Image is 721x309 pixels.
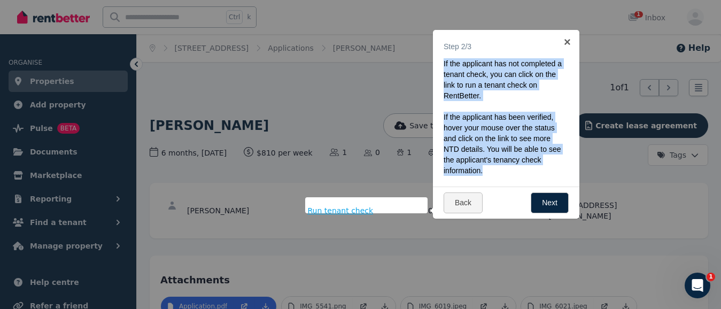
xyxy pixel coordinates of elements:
[444,112,562,176] p: If the applicant has been verified, hover your mouse over the status and click on the link to see...
[685,273,710,298] iframe: Intercom live chat
[444,192,483,213] a: Back
[707,273,715,281] span: 1
[555,30,579,54] a: ×
[308,205,374,216] span: Run tenant check
[444,58,562,101] p: If the applicant has not completed a tenant check, you can click on the link to run a tenant chec...
[531,192,569,213] a: Next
